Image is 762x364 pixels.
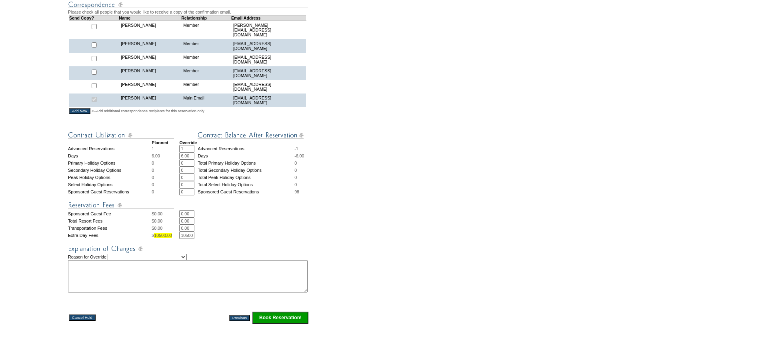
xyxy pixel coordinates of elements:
[198,181,294,188] td: Total Select Holiday Options
[119,39,181,53] td: [PERSON_NAME]
[68,232,152,239] td: Extra Day Fees
[231,66,306,80] td: [EMAIL_ADDRESS][DOMAIN_NAME]
[119,15,181,20] td: Name
[252,312,308,324] input: Click this button to finalize your reservation.
[69,314,96,321] input: Cancel Hold
[68,159,152,167] td: Primary Holiday Options
[68,174,152,181] td: Peak Holiday Options
[152,140,168,145] strong: Planned
[152,182,154,187] span: 0
[92,109,205,113] span: <--Add additional correspondence recipients for this reservation only.
[68,10,231,14] span: Please check all people that you would like to receive a copy of the confirmation email.
[181,39,231,53] td: Member
[69,108,90,114] input: Add New
[154,219,162,223] span: 0.00
[69,15,119,20] td: Send Copy?
[152,153,160,158] span: 6.00
[181,66,231,80] td: Member
[198,130,304,140] img: Contract Balance After Reservation
[198,145,294,152] td: Advanced Reservations
[231,80,306,93] td: [EMAIL_ADDRESS][DOMAIN_NAME]
[179,140,197,145] strong: Override
[181,15,231,20] td: Relationship
[119,80,181,93] td: [PERSON_NAME]
[68,181,152,188] td: Select Holiday Options
[68,130,174,140] img: Contract Utilization
[231,53,306,66] td: [EMAIL_ADDRESS][DOMAIN_NAME]
[68,210,152,217] td: Sponsored Guest Fee
[68,188,152,195] td: Sponsored Guest Reservations
[198,152,294,159] td: Days
[154,211,162,216] span: 0.00
[231,39,306,53] td: [EMAIL_ADDRESS][DOMAIN_NAME]
[294,182,297,187] span: 0
[231,93,306,107] td: [EMAIL_ADDRESS][DOMAIN_NAME]
[294,146,298,151] span: -1
[68,244,308,254] img: Explanation of Changes
[181,20,231,39] td: Member
[68,225,152,232] td: Transportation Fees
[294,168,297,173] span: 0
[198,174,294,181] td: Total Peak Holiday Options
[181,80,231,93] td: Member
[294,189,299,194] span: 98
[181,53,231,66] td: Member
[152,161,154,165] span: 0
[229,315,250,321] input: Previous
[198,167,294,174] td: Total Secondary Holiday Options
[68,217,152,225] td: Total Resort Fees
[119,66,181,80] td: [PERSON_NAME]
[152,175,154,180] span: 0
[154,226,162,231] span: 0.00
[294,175,297,180] span: 0
[68,200,174,210] img: Reservation Fees
[154,233,172,238] span: 10500.00
[68,167,152,174] td: Secondary Holiday Options
[152,210,179,217] td: $
[198,159,294,167] td: Total Primary Holiday Options
[198,188,294,195] td: Sponsored Guest Reservations
[152,146,154,151] span: 1
[152,189,154,194] span: 0
[294,161,297,165] span: 0
[119,53,181,66] td: [PERSON_NAME]
[231,20,306,39] td: [PERSON_NAME][EMAIL_ADDRESS][DOMAIN_NAME]
[119,93,181,107] td: [PERSON_NAME]
[152,225,179,232] td: $
[68,254,309,292] td: Reason for Override:
[152,168,154,173] span: 0
[231,15,306,20] td: Email Address
[119,20,181,39] td: [PERSON_NAME]
[181,93,231,107] td: Main Email
[68,145,152,152] td: Advanced Reservations
[152,232,179,239] td: $
[294,153,304,158] span: -6.00
[68,152,152,159] td: Days
[152,217,179,225] td: $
